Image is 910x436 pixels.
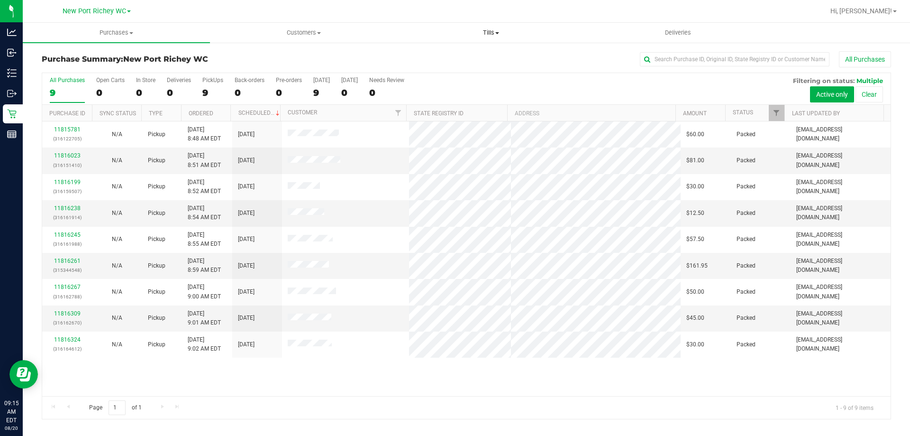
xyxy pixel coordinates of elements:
div: 0 [341,87,358,98]
span: Packed [737,156,755,165]
div: 0 [96,87,125,98]
a: Purchases [23,23,210,43]
span: $50.00 [686,288,704,297]
button: N/A [112,235,122,244]
span: Packed [737,235,755,244]
inline-svg: Inventory [7,68,17,78]
span: Pickup [148,182,165,191]
span: [DATE] [238,209,255,218]
a: 11816238 [54,205,81,212]
a: 11815781 [54,126,81,133]
span: Not Applicable [112,288,122,295]
button: N/A [112,314,122,323]
div: 0 [276,87,302,98]
p: (316162670) [48,318,86,327]
a: Sync Status [100,110,136,117]
span: Not Applicable [112,236,122,242]
button: N/A [112,156,122,165]
a: Status [733,109,753,116]
p: 08/20 [4,425,18,432]
button: N/A [112,209,122,218]
div: 0 [235,87,264,98]
span: $45.00 [686,314,704,323]
a: Deliveries [584,23,772,43]
span: $81.00 [686,156,704,165]
button: N/A [112,288,122,297]
a: Amount [683,110,707,117]
input: 1 [109,400,126,415]
a: 11816309 [54,310,81,317]
a: Customer [288,109,317,116]
h3: Purchase Summary: [42,55,325,64]
span: $12.50 [686,209,704,218]
span: Page of 1 [81,400,149,415]
p: 09:15 AM EDT [4,399,18,425]
span: [EMAIL_ADDRESS][DOMAIN_NAME] [796,231,885,249]
p: (316164612) [48,344,86,353]
span: [DATE] [238,130,255,139]
p: (316162788) [48,292,86,301]
a: 11816023 [54,152,81,159]
span: New Port Richey WC [123,55,208,64]
span: [DATE] [238,288,255,297]
span: Pickup [148,235,165,244]
div: 0 [136,87,155,98]
span: New Port Richey WC [63,7,126,15]
span: Not Applicable [112,131,122,138]
span: [DATE] [238,235,255,244]
inline-svg: Analytics [7,28,17,37]
span: [DATE] 8:55 AM EDT [188,231,221,249]
div: Open Carts [96,77,125,83]
span: Pickup [148,314,165,323]
a: Last Updated By [792,110,840,117]
span: Customers [210,28,397,37]
p: (315344548) [48,266,86,275]
span: [DATE] 8:48 AM EDT [188,125,221,143]
span: Packed [737,261,755,270]
span: Pickup [148,209,165,218]
span: Pickup [148,261,165,270]
div: In Store [136,77,155,83]
span: Packed [737,130,755,139]
span: Pickup [148,130,165,139]
div: [DATE] [341,77,358,83]
span: Pickup [148,156,165,165]
th: Address [507,105,675,121]
a: 11816199 [54,179,81,186]
span: Tills [398,28,584,37]
span: [DATE] 9:00 AM EDT [188,283,221,301]
span: [DATE] 8:59 AM EDT [188,257,221,275]
a: 11816267 [54,284,81,290]
span: $60.00 [686,130,704,139]
div: 9 [202,87,223,98]
span: Packed [737,314,755,323]
span: Not Applicable [112,157,122,164]
div: Pre-orders [276,77,302,83]
a: Purchase ID [49,110,85,117]
span: Deliveries [652,28,704,37]
a: Ordered [189,110,213,117]
span: Not Applicable [112,210,122,216]
span: Not Applicable [112,262,122,269]
inline-svg: Outbound [7,89,17,98]
div: 9 [50,87,85,98]
span: [DATE] [238,314,255,323]
a: Tills [397,23,584,43]
div: 0 [167,87,191,98]
span: Not Applicable [112,315,122,321]
span: [EMAIL_ADDRESS][DOMAIN_NAME] [796,178,885,196]
p: (316159507) [48,187,86,196]
p: (316161914) [48,213,86,222]
span: $57.50 [686,235,704,244]
inline-svg: Retail [7,109,17,119]
span: Purchases [23,28,210,37]
span: Packed [737,209,755,218]
span: [EMAIL_ADDRESS][DOMAIN_NAME] [796,204,885,222]
button: N/A [112,340,122,349]
div: PickUps [202,77,223,83]
span: Pickup [148,340,165,349]
a: Scheduled [238,110,282,116]
button: Active only [810,86,854,102]
a: 11816261 [54,258,81,264]
span: [EMAIL_ADDRESS][DOMAIN_NAME] [796,283,885,301]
